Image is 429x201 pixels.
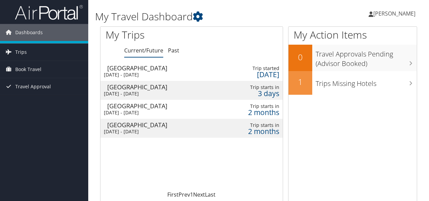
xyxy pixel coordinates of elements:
div: 3 days [235,90,279,96]
a: Current/Future [124,47,163,54]
span: Travel Approval [15,78,51,95]
div: Trip started [235,65,279,71]
span: Trips [15,44,27,61]
span: [PERSON_NAME] [373,10,415,17]
a: Next [193,191,205,198]
div: [DATE] - [DATE] [104,129,211,135]
h1: My Travel Dashboard [95,9,313,24]
span: Book Travel [15,61,41,78]
h3: Trips Missing Hotels [316,75,417,88]
span: Dashboards [15,24,43,41]
div: [DATE] - [DATE] [104,110,211,116]
div: 2 months [235,109,279,115]
a: Last [205,191,216,198]
div: [GEOGRAPHIC_DATA] [107,103,214,109]
div: [GEOGRAPHIC_DATA] [107,65,214,71]
a: Past [168,47,179,54]
div: [GEOGRAPHIC_DATA] [107,84,214,90]
h1: My Action Items [288,28,417,42]
div: [DATE] - [DATE] [104,72,211,78]
a: Prev [179,191,190,198]
a: 1 [190,191,193,198]
h2: 0 [288,51,312,63]
h1: My Trips [106,28,202,42]
a: [PERSON_NAME] [369,3,422,24]
img: airportal-logo.png [15,4,83,20]
div: [DATE] - [DATE] [104,91,211,97]
div: Trip starts in [235,84,279,90]
h3: Travel Approvals Pending (Advisor Booked) [316,46,417,68]
div: Trip starts in [235,122,279,128]
a: 0Travel Approvals Pending (Advisor Booked) [288,45,417,71]
h2: 1 [288,76,312,88]
div: [DATE] [235,71,279,77]
div: Trip starts in [235,103,279,109]
a: First [167,191,179,198]
div: [GEOGRAPHIC_DATA] [107,122,214,128]
div: 2 months [235,128,279,134]
a: 1Trips Missing Hotels [288,71,417,95]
